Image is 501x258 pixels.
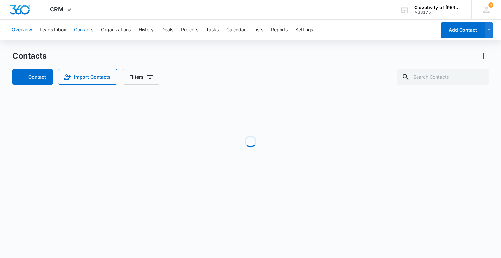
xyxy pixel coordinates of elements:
[296,20,313,40] button: Settings
[206,20,219,40] button: Tasks
[181,20,198,40] button: Projects
[74,20,93,40] button: Contacts
[161,20,173,40] button: Deals
[414,5,462,10] div: account name
[478,51,489,61] button: Actions
[12,69,53,85] button: Add Contact
[12,20,32,40] button: Overview
[50,6,64,13] span: CRM
[58,69,117,85] button: Import Contacts
[488,2,493,8] div: notifications count
[253,20,263,40] button: Lists
[101,20,131,40] button: Organizations
[397,69,489,85] input: Search Contacts
[226,20,246,40] button: Calendar
[40,20,66,40] button: Leads Inbox
[414,10,462,15] div: account id
[123,69,159,85] button: Filters
[441,22,485,38] button: Add Contact
[488,2,493,8] span: 1
[12,51,47,61] h1: Contacts
[139,20,154,40] button: History
[271,20,288,40] button: Reports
